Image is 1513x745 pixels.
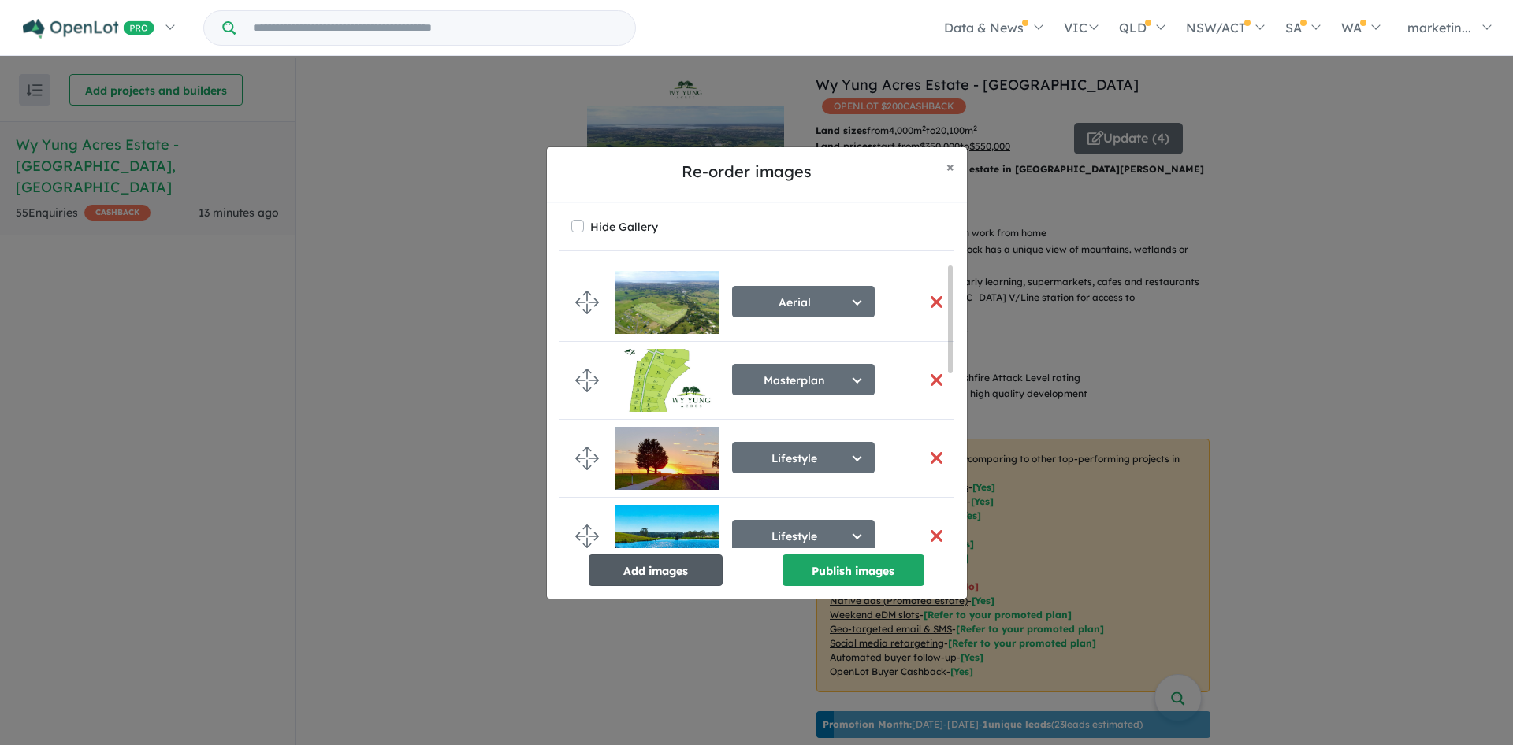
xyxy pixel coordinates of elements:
button: Publish images [783,554,924,586]
img: Wy%20Yung%20Acres%20Estate%20-%20Wy%20Yung%20Master%20Plan.jpg [615,349,719,412]
h5: Re-order images [559,160,934,183]
img: Wy%20Yung%20Acres%20Estate%20-%20Wy%20Yung___1752233108.png [615,505,719,568]
img: Wy%20Yung%20Acres%20Estate%20-%20Wy%20Yung___1752233107.png [615,427,719,490]
img: drag.svg [575,524,599,548]
input: Try estate name, suburb, builder or developer [239,11,632,45]
img: drag.svg [575,291,599,314]
img: Wy%20Yung%20Acres%20Estate%20-%20Wy%20Yung%20Aerial.jpg [615,271,719,334]
span: × [946,158,954,176]
button: Lifestyle [732,442,875,473]
button: Lifestyle [732,520,875,551]
button: Masterplan [732,364,875,395]
button: Add images [589,554,723,586]
img: Openlot PRO Logo White [23,19,154,39]
label: Hide Gallery [590,216,658,238]
button: Aerial [732,286,875,317]
img: drag.svg [575,369,599,392]
img: drag.svg [575,447,599,470]
span: marketin... [1407,20,1471,35]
